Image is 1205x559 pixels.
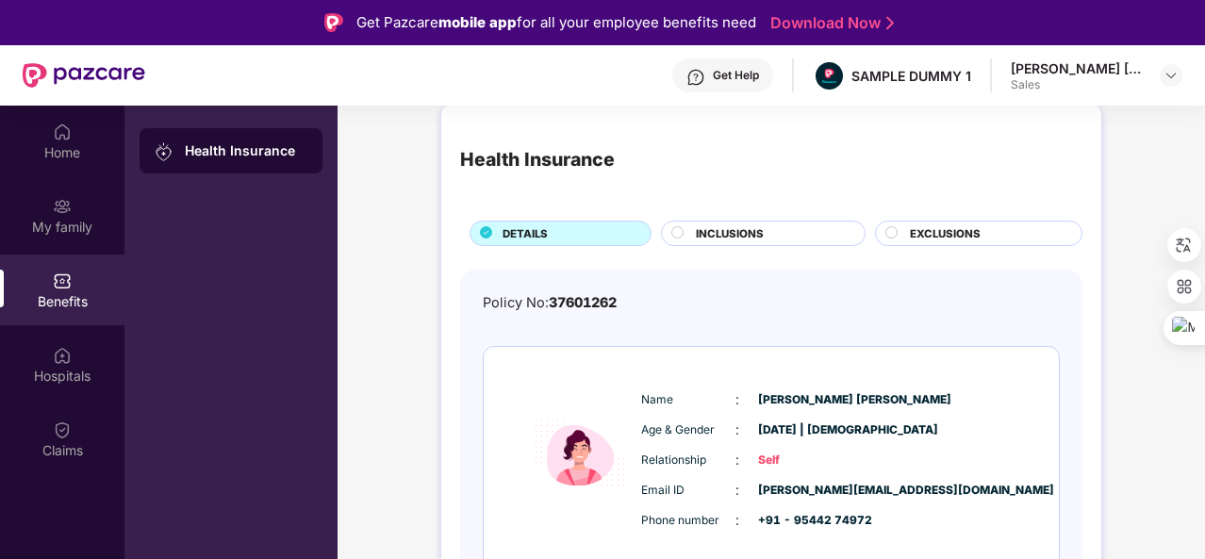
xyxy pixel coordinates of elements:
[758,482,852,500] span: [PERSON_NAME][EMAIL_ADDRESS][DOMAIN_NAME]
[503,225,548,242] span: DETAILS
[356,11,756,34] div: Get Pazcare for all your employee benefits need
[185,141,307,160] div: Health Insurance
[816,62,843,90] img: Pazcare_Alternative_logo-01-01.png
[735,450,739,470] span: :
[735,419,739,440] span: :
[1164,68,1179,83] img: svg+xml;base64,PHN2ZyBpZD0iRHJvcGRvd24tMzJ4MzIiIHhtbG5zPSJodHRwOi8vd3d3LnczLm9yZy8yMDAwL3N2ZyIgd2...
[23,63,145,88] img: New Pazcare Logo
[758,421,852,439] span: [DATE] | [DEMOGRAPHIC_DATA]
[53,197,72,216] img: svg+xml;base64,PHN2ZyB3aWR0aD0iMjAiIGhlaWdodD0iMjAiIHZpZXdCb3g9IjAgMCAyMCAyMCIgZmlsbD0ibm9uZSIgeG...
[770,13,888,33] a: Download Now
[1011,77,1143,92] div: Sales
[735,510,739,531] span: :
[735,389,739,410] span: :
[735,480,739,501] span: :
[155,142,173,161] img: svg+xml;base64,PHN2ZyB3aWR0aD0iMjAiIGhlaWdodD0iMjAiIHZpZXdCb3g9IjAgMCAyMCAyMCIgZmlsbD0ibm9uZSIgeG...
[483,292,617,314] div: Policy No:
[1011,59,1143,77] div: [PERSON_NAME] [PERSON_NAME]
[758,512,852,530] span: +91 - 95442 74972
[53,271,72,290] img: svg+xml;base64,PHN2ZyBpZD0iQmVuZWZpdHMiIHhtbG5zPSJodHRwOi8vd3d3LnczLm9yZy8yMDAwL3N2ZyIgd2lkdGg9Ij...
[910,225,981,242] span: EXCLUSIONS
[686,68,705,87] img: svg+xml;base64,PHN2ZyBpZD0iSGVscC0zMngzMiIgeG1sbnM9Imh0dHA6Ly93d3cudzMub3JnLzIwMDAvc3ZnIiB3aWR0aD...
[53,123,72,141] img: svg+xml;base64,PHN2ZyBpZD0iSG9tZSIgeG1sbnM9Imh0dHA6Ly93d3cudzMub3JnLzIwMDAvc3ZnIiB3aWR0aD0iMjAiIG...
[641,482,735,500] span: Email ID
[713,68,759,83] div: Get Help
[758,391,852,409] span: [PERSON_NAME] [PERSON_NAME]
[641,391,735,409] span: Name
[438,13,517,31] strong: mobile app
[549,294,617,310] span: 37601262
[696,225,764,242] span: INCLUSIONS
[758,452,852,469] span: Self
[523,375,636,531] img: icon
[324,13,343,32] img: Logo
[53,346,72,365] img: svg+xml;base64,PHN2ZyBpZD0iSG9zcGl0YWxzIiB4bWxucz0iaHR0cDovL3d3dy53My5vcmcvMjAwMC9zdmciIHdpZHRoPS...
[641,421,735,439] span: Age & Gender
[641,452,735,469] span: Relationship
[886,13,894,33] img: Stroke
[53,420,72,439] img: svg+xml;base64,PHN2ZyBpZD0iQ2xhaW0iIHhtbG5zPSJodHRwOi8vd3d3LnczLm9yZy8yMDAwL3N2ZyIgd2lkdGg9IjIwIi...
[460,145,615,174] div: Health Insurance
[641,512,735,530] span: Phone number
[851,67,971,85] div: SAMPLE DUMMY 1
